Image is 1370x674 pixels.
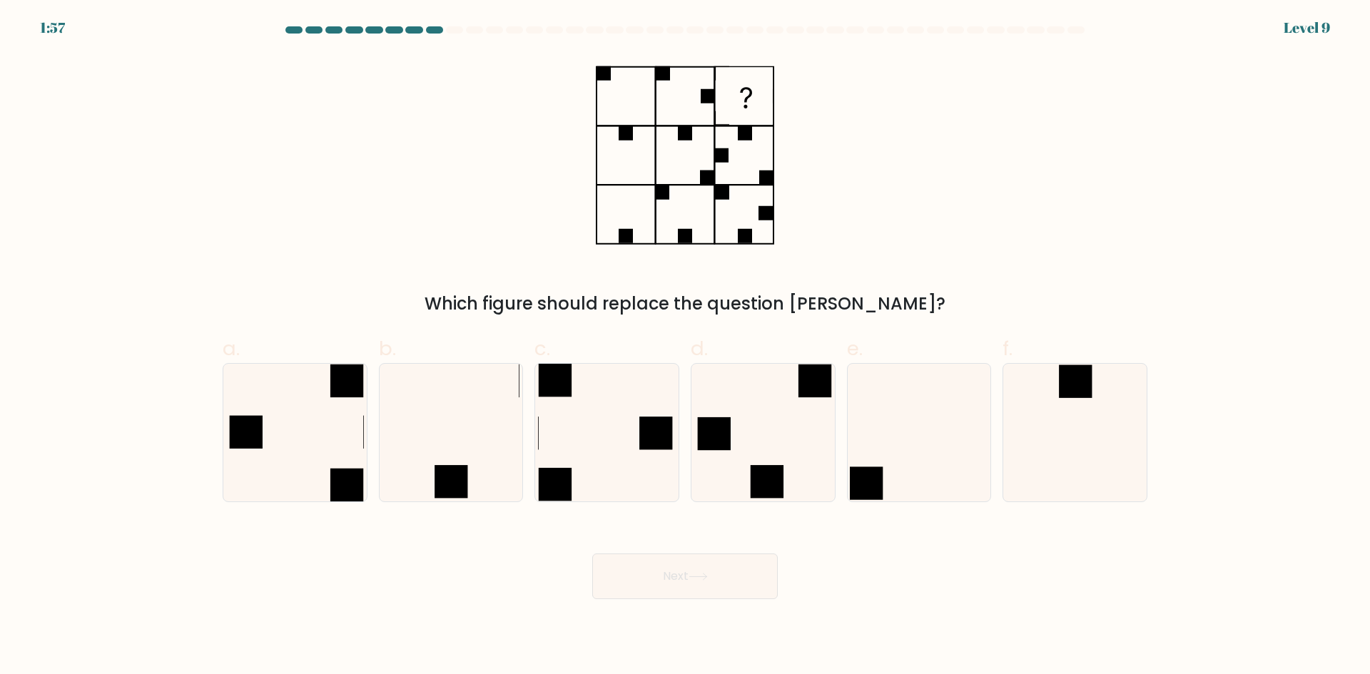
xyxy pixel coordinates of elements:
[379,335,396,362] span: b.
[231,291,1139,317] div: Which figure should replace the question [PERSON_NAME]?
[223,335,240,362] span: a.
[1003,335,1013,362] span: f.
[534,335,550,362] span: c.
[592,553,778,599] button: Next
[40,17,65,39] div: 1:57
[691,335,708,362] span: d.
[1284,17,1330,39] div: Level 9
[847,335,863,362] span: e.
